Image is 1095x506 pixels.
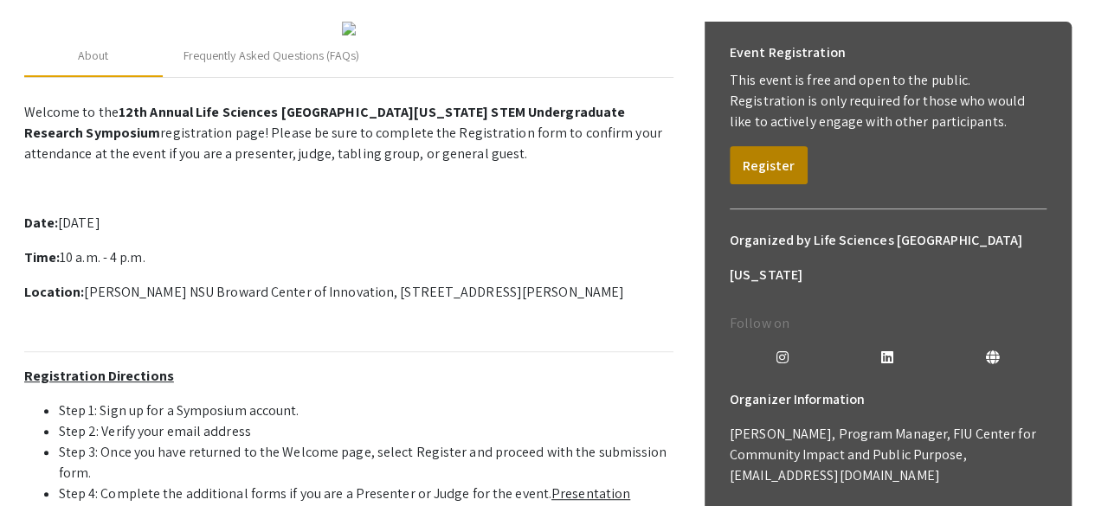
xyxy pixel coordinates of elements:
h6: Event Registration [730,35,846,70]
p: [PERSON_NAME] NSU Broward Center of Innovation, [STREET_ADDRESS][PERSON_NAME] [24,282,673,303]
button: Register [730,146,808,184]
p: Follow on [730,313,1047,334]
li: Step 1: Sign up for a Symposium account. [59,400,673,421]
p: [DATE] [24,213,673,234]
p: This event is free and open to the public. Registration is only required for those who would like... [730,70,1047,132]
h6: Organizer Information [730,382,1047,417]
strong: Time: [24,248,61,266]
strong: Date: [24,214,59,232]
img: 32153a09-f8cb-4114-bf27-cfb6bc84fc69.png [342,22,356,35]
u: Registration Directions [24,367,174,385]
p: 10 a.m. - 4 p.m. [24,247,673,268]
iframe: Chat [13,428,74,493]
div: Frequently Asked Questions (FAQs) [184,47,359,65]
strong: Location: [24,283,85,301]
div: About [78,47,109,65]
li: Step 3: Once you have returned to the Welcome page, select Register and proceed with the submissi... [59,442,673,484]
p: Welcome to the registration page! Please be sure to complete the Registration form to confirm you... [24,102,673,164]
li: Step 2: Verify your email address [59,421,673,442]
p: [PERSON_NAME], Program Manager, FIU Center for Community Impact and Public Purpose, [EMAIL_ADDRES... [730,424,1047,486]
strong: 12th Annual Life Sciences [GEOGRAPHIC_DATA][US_STATE] STEM Undergraduate Research Symposium [24,103,626,142]
h6: Organized by Life Sciences [GEOGRAPHIC_DATA][US_STATE] [730,223,1047,292]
